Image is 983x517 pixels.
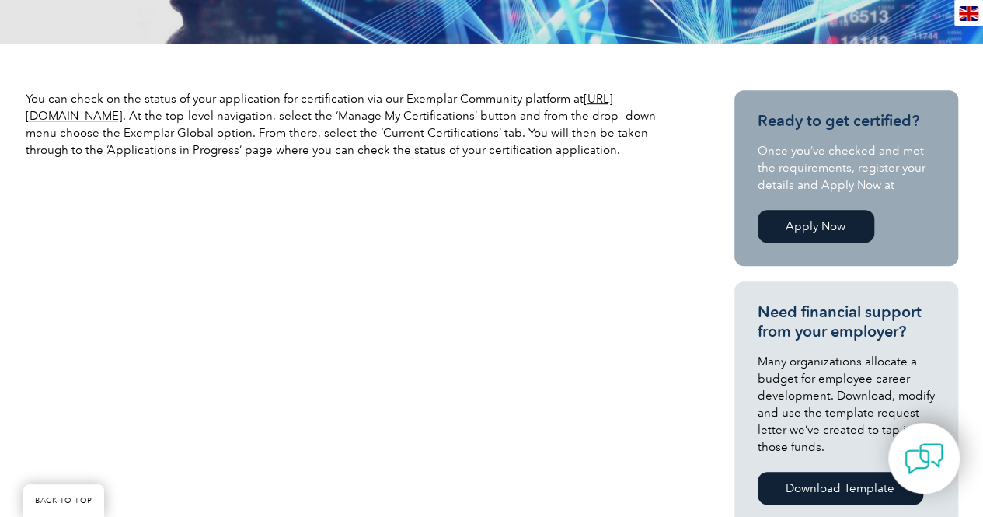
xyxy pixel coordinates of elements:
[905,439,943,478] img: contact-chat.png
[758,472,923,505] a: Download Template
[26,90,678,159] p: You can check on the status of your application for certification via our Exemplar Community plat...
[23,484,104,517] a: BACK TO TOP
[758,353,935,456] p: Many organizations allocate a budget for employee career development. Download, modify and use th...
[758,142,935,194] p: Once you’ve checked and met the requirements, register your details and Apply Now at
[758,210,874,243] a: Apply Now
[758,111,935,131] h3: Ready to get certified?
[959,6,978,21] img: en
[758,302,935,341] h3: Need financial support from your employer?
